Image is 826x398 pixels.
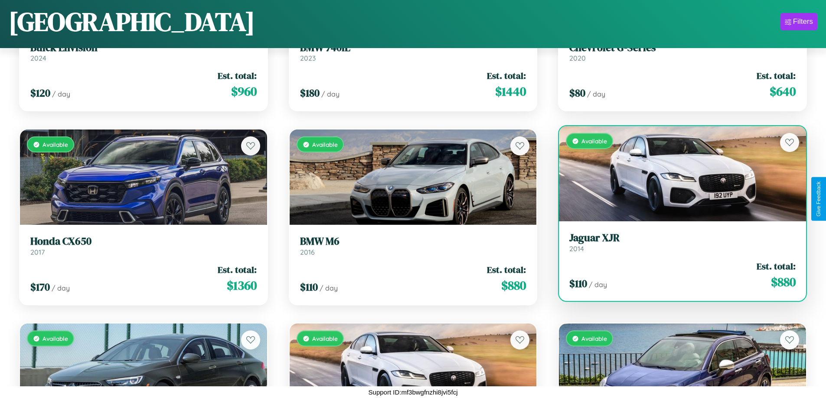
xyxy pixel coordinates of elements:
[771,273,796,291] span: $ 880
[816,181,822,217] div: Give Feedback
[312,335,338,342] span: Available
[300,235,526,248] h3: BMW M6
[30,86,50,100] span: $ 120
[30,235,257,256] a: Honda CX6502017
[587,90,605,98] span: / day
[231,83,257,100] span: $ 960
[487,69,526,82] span: Est. total:
[227,277,257,294] span: $ 1360
[780,13,817,30] button: Filters
[300,54,316,62] span: 2023
[569,42,796,54] h3: Chevrolet G-Series
[300,42,526,63] a: BMW 740iL2023
[30,42,257,54] h3: Buick Envision
[218,69,257,82] span: Est. total:
[30,42,257,63] a: Buick Envision2024
[495,83,526,100] span: $ 1440
[569,232,796,253] a: Jaguar XJR2014
[9,4,255,39] h1: [GEOGRAPHIC_DATA]
[300,42,526,54] h3: BMW 740iL
[757,260,796,272] span: Est. total:
[300,235,526,256] a: BMW M62016
[42,335,68,342] span: Available
[30,54,46,62] span: 2024
[569,276,587,291] span: $ 110
[312,141,338,148] span: Available
[757,69,796,82] span: Est. total:
[320,284,338,292] span: / day
[300,280,318,294] span: $ 110
[52,90,70,98] span: / day
[300,86,320,100] span: $ 180
[569,244,584,253] span: 2014
[369,386,458,398] p: Support ID: mf3bwgfnzhi8jvi5fcj
[42,141,68,148] span: Available
[569,232,796,244] h3: Jaguar XJR
[300,248,315,256] span: 2016
[501,277,526,294] span: $ 880
[30,280,50,294] span: $ 170
[569,54,586,62] span: 2020
[218,263,257,276] span: Est. total:
[569,86,585,100] span: $ 80
[581,335,607,342] span: Available
[793,17,813,26] div: Filters
[487,263,526,276] span: Est. total:
[30,248,45,256] span: 2017
[321,90,340,98] span: / day
[569,42,796,63] a: Chevrolet G-Series2020
[770,83,796,100] span: $ 640
[52,284,70,292] span: / day
[589,280,607,289] span: / day
[30,235,257,248] h3: Honda CX650
[581,137,607,145] span: Available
